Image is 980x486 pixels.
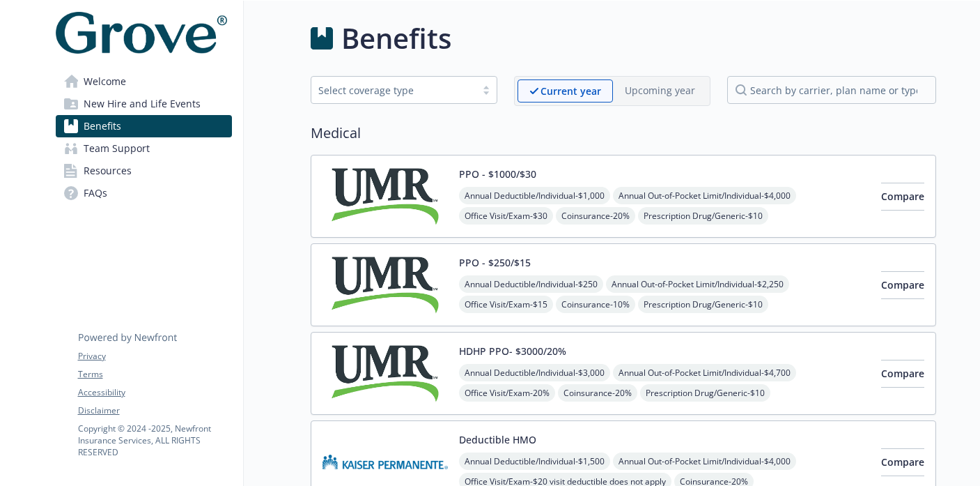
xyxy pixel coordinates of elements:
[459,167,536,181] button: PPO - $1000/$30
[84,115,121,137] span: Benefits
[459,255,531,270] button: PPO - $250/$15
[881,183,924,211] button: Compare
[56,115,232,137] a: Benefits
[556,207,635,225] span: Coinsurance - 20%
[881,360,924,388] button: Compare
[638,207,768,225] span: Prescription Drug/Generic - $10
[459,275,603,293] span: Annual Deductible/Individual - $250
[56,70,232,93] a: Welcome
[78,386,231,399] a: Accessibility
[78,404,231,417] a: Disclaimer
[881,448,924,476] button: Compare
[459,384,555,402] span: Office Visit/Exam - 20%
[881,455,924,469] span: Compare
[318,83,469,98] div: Select coverage type
[459,344,566,358] button: HDHP PPO- $3000/20%
[881,278,924,291] span: Compare
[322,167,448,226] img: UMR carrier logo
[613,187,796,204] span: Annual Out-of-Pocket Limit/Individual - $4,000
[56,160,232,182] a: Resources
[56,137,232,160] a: Team Support
[881,190,924,203] span: Compare
[84,182,107,204] span: FAQs
[56,182,232,204] a: FAQs
[84,93,201,115] span: New Hire and Life Events
[613,79,707,102] span: Upcoming year
[78,423,231,458] p: Copyright © 2024 - 2025 , Newfront Insurance Services, ALL RIGHTS RESERVED
[84,70,126,93] span: Welcome
[84,160,132,182] span: Resources
[556,296,635,313] span: Coinsurance - 10%
[459,207,553,225] span: Office Visit/Exam - $30
[459,296,553,313] span: Office Visit/Exam - $15
[84,137,150,160] span: Team Support
[727,76,936,104] input: search by carrier, plan name or type
[322,255,448,314] img: UMR carrier logo
[640,384,770,402] span: Prescription Drug/Generic - $10
[881,271,924,299] button: Compare
[638,296,768,313] span: Prescription Drug/Generic - $10
[613,453,796,470] span: Annual Out-of-Pocket Limit/Individual - $4,000
[613,364,796,381] span: Annual Out-of-Pocket Limit/Individual - $4,700
[459,453,610,470] span: Annual Deductible/Individual - $1,500
[459,364,610,381] span: Annual Deductible/Individual - $3,000
[540,84,601,98] p: Current year
[78,350,231,363] a: Privacy
[558,384,637,402] span: Coinsurance - 20%
[625,83,695,98] p: Upcoming year
[606,275,789,293] span: Annual Out-of-Pocket Limit/Individual - $2,250
[322,344,448,403] img: UMR carrier logo
[881,367,924,380] span: Compare
[56,93,232,115] a: New Hire and Life Events
[78,368,231,381] a: Terms
[459,432,536,447] button: Deductible HMO
[459,187,610,204] span: Annual Deductible/Individual - $1,000
[341,17,451,59] h1: Benefits
[311,123,936,144] h2: Medical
